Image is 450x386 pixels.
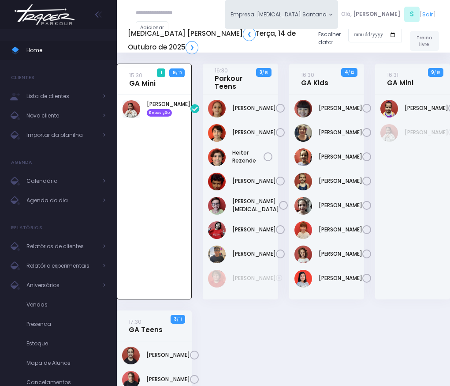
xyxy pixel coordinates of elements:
[232,250,276,258] a: [PERSON_NAME]
[319,153,362,161] a: [PERSON_NAME]
[232,197,279,213] a: [PERSON_NAME][MEDICAL_DATA]
[215,66,263,91] a: 16:30Parkour Teens
[129,71,156,87] a: 15:30GA Mini
[387,71,413,87] a: 16:31GA Mini
[11,154,33,171] h4: Agenda
[26,110,97,121] span: Novo cliente
[232,149,263,165] a: Heitor Rezende
[434,70,440,75] small: / 10
[319,201,362,209] a: [PERSON_NAME]
[26,129,97,141] span: Importar da planilha
[319,250,362,258] a: [PERSON_NAME]
[26,318,106,330] span: Presença
[348,70,354,75] small: / 12
[387,71,398,79] small: 16:31
[341,10,352,18] span: Olá,
[136,21,168,34] a: Adicionar
[405,104,448,112] a: [PERSON_NAME]
[294,173,312,190] img: Manuela Andrade Bertolla
[338,5,439,23] div: [ ]
[208,246,226,263] img: Lucas figueiredo guedes
[294,221,312,239] img: Mariana Namie Takatsuki Momesso
[26,357,106,369] span: Mapa de Alunos
[123,100,140,118] img: Laura de oliveira Amorim
[11,69,34,87] h4: Clientes
[319,104,362,112] a: [PERSON_NAME]
[128,25,402,57] div: Escolher data:
[294,100,312,117] img: Bianca Yoshida Nagatani
[26,280,97,291] span: Aniversários
[129,318,163,334] a: 17:30GA Teens
[294,197,312,215] img: Mariana Garzuzi Palma
[215,67,228,74] small: 16:30
[26,175,97,187] span: Calendário
[260,69,262,76] strong: 3
[129,72,142,79] small: 15:30
[232,177,276,185] a: [PERSON_NAME]
[128,27,312,54] h5: [MEDICAL_DATA] [PERSON_NAME] Terça, 14 de Outubro de 2025
[26,195,97,206] span: Agenda do dia
[208,270,226,288] img: Henrique Affonso
[232,104,276,112] a: [PERSON_NAME]
[26,241,97,252] span: Relatórios de clientes
[232,274,276,282] a: [PERSON_NAME]
[208,197,226,215] img: João Vitor Fontan Nicoleti
[26,45,106,56] span: Home
[380,100,398,117] img: Maria Cecília Menezes Rodrigues
[122,347,140,364] img: Alice de Sousa Rodrigues Ferreira
[26,91,97,102] span: Lista de clientes
[26,299,106,310] span: Vendas
[262,70,268,75] small: / 10
[319,177,362,185] a: [PERSON_NAME]
[345,69,348,76] strong: 4
[26,338,106,349] span: Estoque
[147,100,190,116] a: [PERSON_NAME] Reposição
[208,221,226,239] img: Lorena mie sato ayres
[176,70,182,76] small: / 10
[410,31,439,51] a: Treino livre
[208,100,226,117] img: Anna Júlia Roque Silva
[11,219,42,237] h4: Relatórios
[404,7,420,22] span: S
[177,317,182,322] small: / 11
[431,69,434,76] strong: 9
[319,129,362,136] a: [PERSON_NAME]
[301,71,314,79] small: 16:30
[243,27,256,41] a: ❮
[294,246,312,263] img: Nina Diniz Scatena Alves
[232,226,276,234] a: [PERSON_NAME]
[294,270,312,288] img: VALENTINA ZANONI DE FREITAS
[208,173,226,190] img: João Pedro Oliveira de Meneses
[208,124,226,142] img: Arthur Rezende Chemin
[405,129,448,136] a: [PERSON_NAME]
[174,316,177,322] strong: 3
[319,274,362,282] a: [PERSON_NAME]
[146,351,190,359] a: [PERSON_NAME]
[301,71,328,87] a: 16:30GA Kids
[232,129,276,136] a: [PERSON_NAME]
[147,109,172,116] span: Reposição
[26,260,97,272] span: Relatório experimentais
[157,68,165,77] span: 1
[319,226,362,234] a: [PERSON_NAME]
[422,10,433,19] a: Sair
[146,375,190,383] a: [PERSON_NAME]
[294,148,312,166] img: Lara Prado Pfefer
[129,318,141,325] small: 17:30
[173,69,176,76] strong: 9
[208,148,226,166] img: Heitor Rezende Chemin
[186,41,198,54] a: ❯
[353,10,400,18] span: [PERSON_NAME]
[380,124,398,142] img: Laura de oliveira Amorim
[294,124,312,142] img: Heloisa Frederico Mota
